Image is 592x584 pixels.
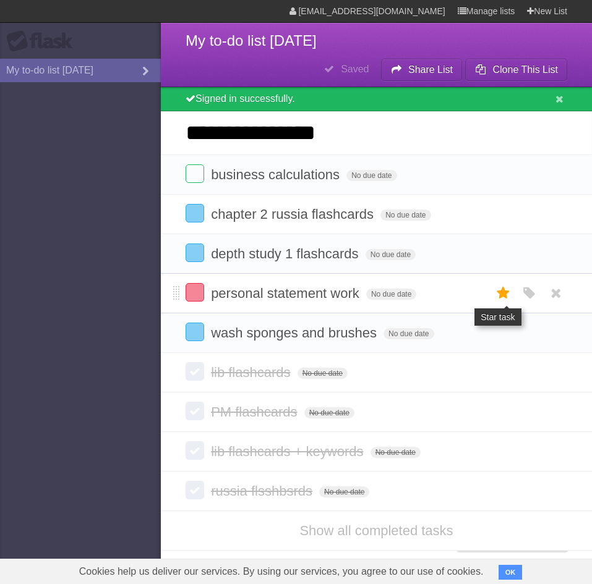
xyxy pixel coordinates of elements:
[186,283,204,302] label: Done
[304,407,354,418] span: No due date
[186,204,204,222] label: Done
[211,167,343,182] span: business calculations
[186,323,204,341] label: Done
[366,249,416,260] span: No due date
[341,64,369,74] b: Saved
[499,565,523,580] button: OK
[492,64,558,75] b: Clone This List
[408,64,453,75] b: Share List
[161,87,592,111] div: Signed in successfully.
[186,441,204,460] label: Done
[186,402,204,420] label: Done
[211,483,315,499] span: russia flsshbsrds
[211,325,380,341] span: wash sponges and brushes
[380,209,431,221] span: No due date
[319,486,369,497] span: No due date
[211,444,366,459] span: lib flashcards + keywords
[186,32,317,49] span: My to-do list [DATE]
[186,164,204,183] label: Done
[211,206,377,222] span: chapter 2 russia flashcards
[211,286,362,301] span: personal statement work
[346,170,397,181] span: No due date
[186,481,204,499] label: Done
[366,289,416,300] span: No due date
[371,447,421,458] span: No due date
[384,328,434,339] span: No due date
[211,404,300,420] span: PM flashcards
[211,246,361,261] span: depth study 1 flashcards
[381,59,463,81] button: Share List
[6,30,80,53] div: Flask
[186,243,204,262] label: Done
[67,559,496,584] span: Cookies help us deliver our services. By using our services, you agree to our use of cookies.
[211,365,293,380] span: lib flashcards
[492,283,515,303] label: Star task
[186,362,204,381] label: Done
[465,59,567,81] button: Clone This List
[298,368,348,379] span: No due date
[299,523,453,538] a: Show all completed tasks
